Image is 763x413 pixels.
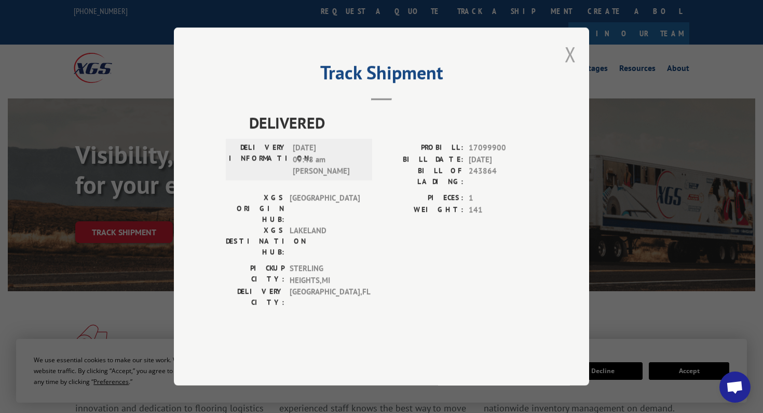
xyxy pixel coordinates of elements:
label: WEIGHT: [382,204,464,216]
label: BILL DATE: [382,154,464,166]
span: [GEOGRAPHIC_DATA] , FL [290,286,360,308]
span: [DATE] [469,154,537,166]
label: XGS DESTINATION HUB: [226,225,284,258]
span: 17099900 [469,142,537,154]
label: PIECES: [382,192,464,204]
span: LAKELAND [290,225,360,258]
span: 243864 [469,165,537,187]
label: PICKUP CITY: [226,263,284,286]
label: PROBILL: [382,142,464,154]
button: Close modal [565,40,576,68]
label: DELIVERY INFORMATION: [229,142,288,177]
span: DELIVERED [249,111,537,134]
span: [DATE] 09:48 am [PERSON_NAME] [293,142,363,177]
span: STERLING HEIGHTS , MI [290,263,360,286]
span: 1 [469,192,537,204]
span: 141 [469,204,537,216]
h2: Track Shipment [226,65,537,85]
div: Open chat [719,372,751,403]
label: BILL OF LADING: [382,165,464,187]
span: [GEOGRAPHIC_DATA] [290,192,360,225]
label: DELIVERY CITY: [226,286,284,308]
label: XGS ORIGIN HUB: [226,192,284,225]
